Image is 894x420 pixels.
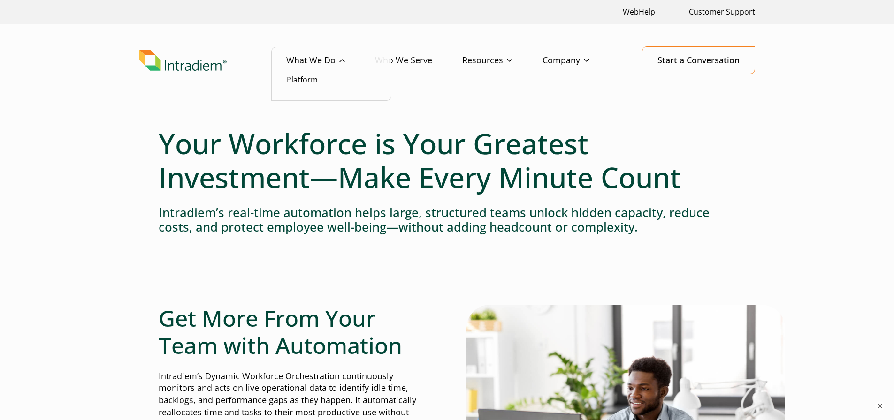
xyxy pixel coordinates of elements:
[139,50,227,71] img: Intradiem
[159,305,428,359] h2: Get More From Your Team with Automation
[139,50,286,71] a: Link to homepage of Intradiem
[462,47,543,74] a: Resources
[685,2,759,22] a: Customer Support
[375,47,462,74] a: Who We Serve
[642,46,755,74] a: Start a Conversation
[159,205,736,234] h4: Intradiem’s real-time automation helps large, structured teams unlock hidden capacity, reduce cos...
[286,47,375,74] a: What We Do
[287,75,318,85] a: Platform
[875,401,885,411] button: ×
[619,2,659,22] a: Link opens in a new window
[159,127,736,194] h1: Your Workforce is Your Greatest Investment—Make Every Minute Count
[543,47,619,74] a: Company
